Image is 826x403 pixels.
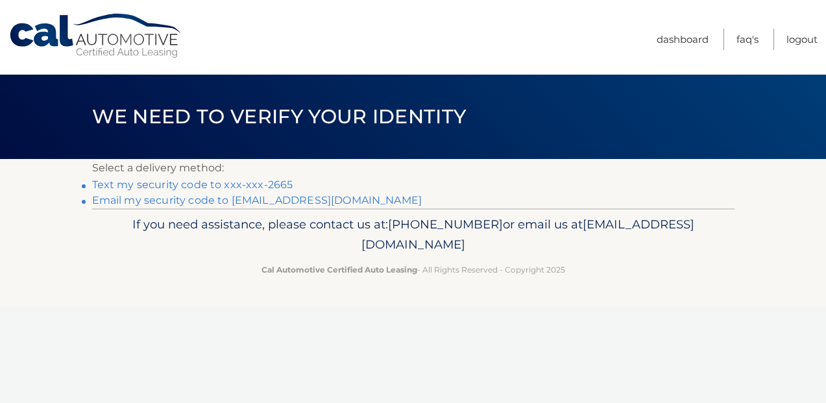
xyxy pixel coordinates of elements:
[786,29,818,50] a: Logout
[92,159,735,177] p: Select a delivery method:
[92,104,467,128] span: We need to verify your identity
[657,29,709,50] a: Dashboard
[101,263,726,276] p: - All Rights Reserved - Copyright 2025
[101,214,726,256] p: If you need assistance, please contact us at: or email us at
[92,178,293,191] a: Text my security code to xxx-xxx-2665
[261,265,417,275] strong: Cal Automotive Certified Auto Leasing
[8,13,184,59] a: Cal Automotive
[92,194,422,206] a: Email my security code to [EMAIL_ADDRESS][DOMAIN_NAME]
[736,29,759,50] a: FAQ's
[388,217,503,232] span: [PHONE_NUMBER]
